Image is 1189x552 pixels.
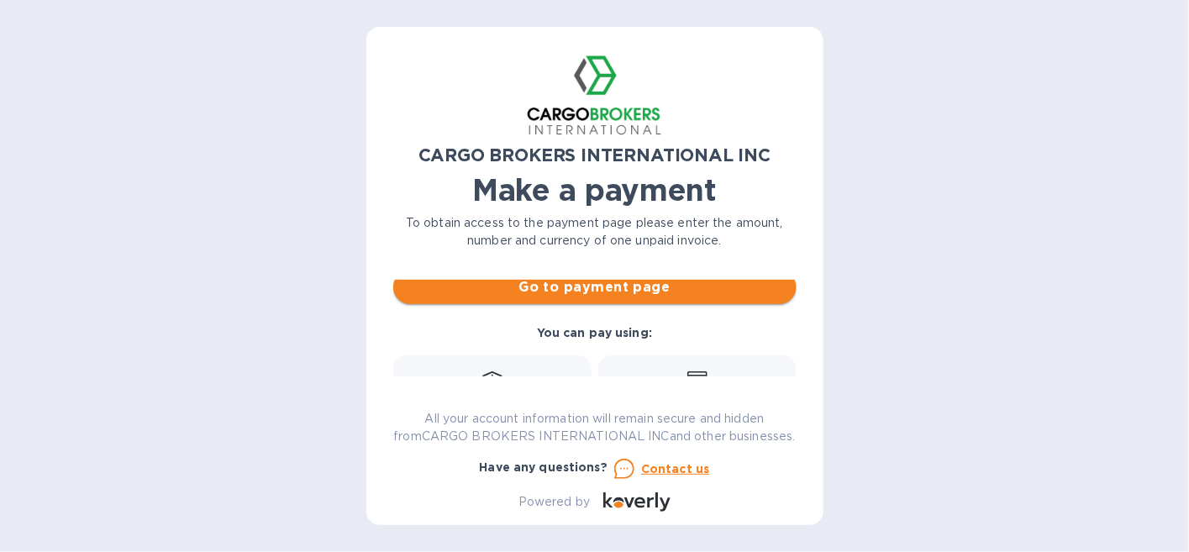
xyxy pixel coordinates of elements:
[641,462,710,476] u: Contact us
[418,145,771,166] b: CARGO BROKERS INTERNATIONAL INC
[393,172,797,208] h1: Make a payment
[518,493,590,511] p: Powered by
[407,277,783,297] span: Go to payment page
[393,410,797,445] p: All your account information will remain secure and hidden from CARGO BROKERS INTERNATIONAL INC a...
[393,214,797,250] p: To obtain access to the payment page please enter the amount, number and currency of one unpaid i...
[393,271,797,304] button: Go to payment page
[480,460,608,474] b: Have any questions?
[537,326,652,339] b: You can pay using:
